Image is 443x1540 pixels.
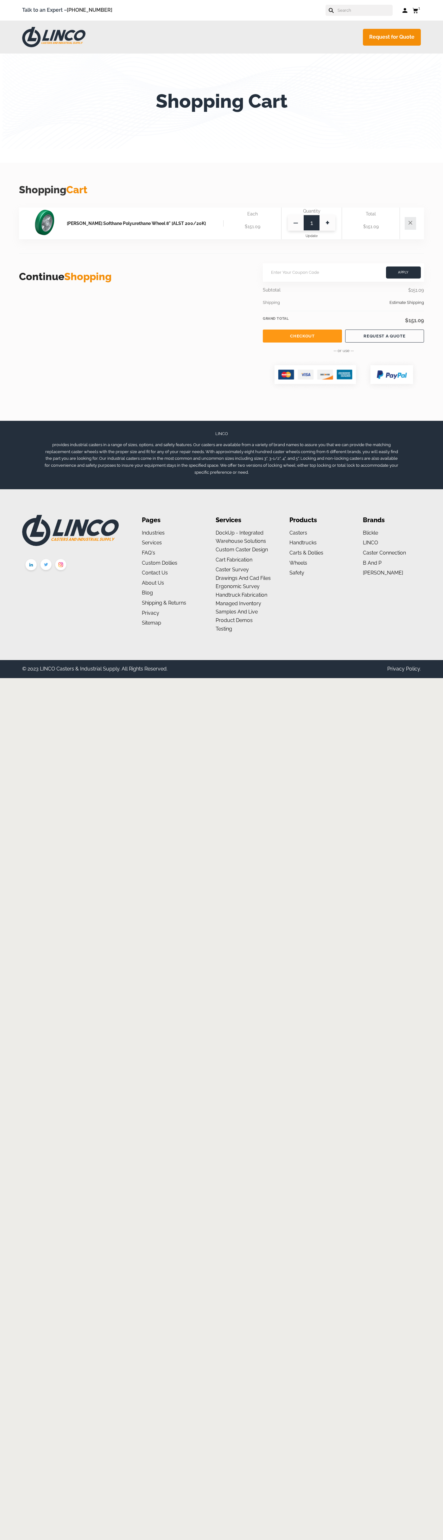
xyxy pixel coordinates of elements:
[320,215,335,231] span: +
[22,6,112,15] span: Talk to an Expert –
[54,558,68,573] img: instagram.png
[216,547,268,553] a: Custom Caster Design
[142,610,159,616] a: Privacy
[288,208,335,215] div: Quantity
[363,29,421,46] a: Request for Quote
[289,560,307,566] a: Wheels
[22,515,119,546] img: LINCO CASTERS & INDUSTRIAL SUPPLY
[363,550,406,556] a: Caster Connection
[263,316,369,322] div: Grand Total
[389,299,424,306] span: Estimate Shipping
[22,27,85,47] img: LINCO CASTERS & INDUSTRIAL SUPPLY
[263,330,342,343] a: Checkout
[19,271,111,282] a: ContinueShopping
[363,530,378,536] a: Blickle
[142,515,200,525] li: Pages
[64,271,111,282] span: Shopping
[66,184,87,196] span: Cart
[306,234,318,238] span: Update
[142,570,168,576] a: Contact Us
[289,530,307,536] a: Casters
[142,540,162,546] a: Services
[363,540,378,546] a: LINCO
[408,287,424,293] span: $151.09
[44,441,399,476] p: provides industrial casters in a range of sizes, options, and safety features. Our casters are av...
[263,299,424,306] div: Shipping
[263,286,369,294] div: Subtotal
[216,626,232,632] a: Testing
[216,557,252,563] a: Cart Fabrication
[288,215,304,231] span: —
[142,620,161,626] a: Sitemap
[363,224,379,229] span: $151.09
[142,560,177,566] a: Custom Dollies
[289,515,347,525] li: Products
[412,6,421,14] a: 1
[22,665,168,673] div: © 2023 LINCO Casters & Industrial Supply. All Rights Reserved.
[216,600,261,606] a: Managed Inventory
[216,592,267,598] a: Handtruck Fabrication
[363,515,421,525] li: Brands
[230,208,275,220] div: Each
[216,583,260,589] a: Ergonomic Survey
[156,90,288,112] h1: Shopping Cart
[418,6,420,10] span: 1
[348,208,393,220] div: Total
[345,330,424,343] a: REQUEST A QUOTE
[142,590,153,596] a: Blog
[387,666,421,672] a: Privacy Policy.
[142,550,155,556] a: FAQ's
[142,580,164,586] a: About us
[216,567,249,573] a: Caster Survey
[216,575,271,581] a: Drawings and Cad Files
[289,540,317,546] a: Handtrucks
[67,220,223,227] a: [PERSON_NAME] Softhane Polyurethane Wheel 8" [ALST 200/20K]
[289,570,304,576] a: Safety
[263,347,424,354] p: -- or use --
[215,431,228,436] span: LINCO
[402,7,408,14] a: Log in
[67,7,112,13] a: [PHONE_NUMBER]
[267,358,364,392] img: group-2119.png
[364,358,420,392] img: group-2120.png
[216,515,274,525] li: Services
[289,550,323,556] a: Carts & Dollies
[19,183,424,197] h3: Shopping
[24,558,39,574] img: linkedin.png
[142,600,186,606] a: Shipping & Returns
[39,558,54,573] img: twitter.png
[245,224,260,229] span: $151.09
[337,5,393,16] input: Search
[216,530,266,544] a: DockUp - Integrated Warehouse Solutions
[405,317,424,324] span: $151.09
[363,570,403,576] a: [PERSON_NAME]
[35,210,54,235] img: Blickle Softhane Polyurethane Wheel 8" [ALST 200/20K]
[142,530,165,536] a: Industries
[216,609,258,623] a: Samples and Live Product Demos
[363,560,382,566] a: B and P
